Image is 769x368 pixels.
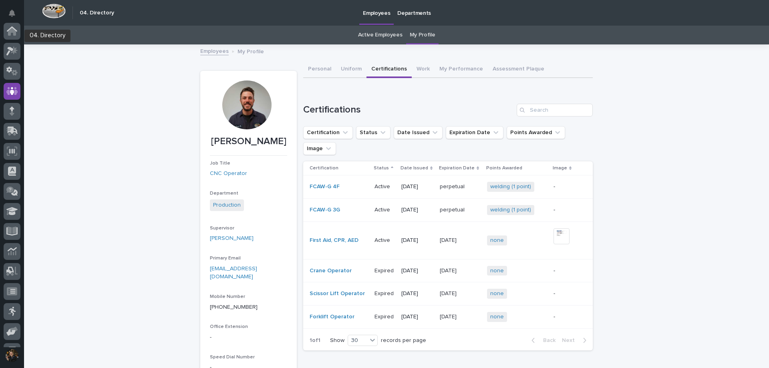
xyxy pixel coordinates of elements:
p: Active [374,205,392,213]
p: [DATE] [440,235,458,244]
a: My Profile [410,26,435,44]
a: [PERSON_NAME] [210,234,254,243]
a: Forklift Operator [310,314,354,320]
h2: 04. Directory [80,10,114,16]
p: [PERSON_NAME] [210,136,287,147]
p: [DATE] [401,314,434,320]
button: Certifications [366,61,412,78]
button: Certification [303,126,353,139]
p: - [554,267,580,274]
h1: Certifications [303,104,513,116]
p: - [554,314,580,320]
p: - [554,290,580,297]
p: Points Awarded [486,164,522,173]
button: My Performance [435,61,488,78]
span: Next [562,338,580,343]
p: [DATE] [440,289,458,297]
a: Scissor Lift Operator [310,290,365,297]
div: Notifications [10,10,20,22]
div: 30 [348,336,367,345]
tr: First Aid, CPR, AED ActiveActive [DATE][DATE][DATE] none [303,221,593,259]
button: Date Issued [394,126,443,139]
button: Next [559,337,593,344]
button: Back [525,337,559,344]
p: records per page [381,337,426,344]
span: Back [538,338,556,343]
a: First Aid, CPR, AED [310,237,358,244]
p: Expired [374,289,395,297]
p: perpetual [440,182,466,190]
a: [PHONE_NUMBER] [210,304,258,310]
a: [EMAIL_ADDRESS][DOMAIN_NAME] [210,266,257,280]
button: Personal [303,61,336,78]
button: Status [356,126,391,139]
p: Expired [374,266,395,274]
p: perpetual [440,205,466,213]
p: Certification [310,164,338,173]
a: none [490,314,504,320]
a: welding (1 point) [490,207,531,213]
span: Mobile Number [210,294,245,299]
tr: FCAW-G 4F ActiveActive [DATE]perpetualperpetual welding (1 point) - [303,175,593,199]
tr: Crane Operator ExpiredExpired [DATE][DATE][DATE] none - [303,259,593,282]
a: none [490,237,504,244]
p: [DATE] [440,266,458,274]
button: Assessment Plaque [488,61,549,78]
tr: FCAW-G 3G ActiveActive [DATE]perpetualperpetual welding (1 point) - [303,198,593,221]
p: Expiration Date [439,164,475,173]
a: Employees [200,46,229,55]
p: Date Issued [401,164,428,173]
p: Expired [374,312,395,320]
p: Show [330,337,344,344]
p: Active [374,182,392,190]
a: Production [213,201,241,209]
p: Status [374,164,389,173]
span: Supervisor [210,226,234,231]
tr: Forklift Operator ExpiredExpired [DATE][DATE][DATE] none - [303,306,593,329]
p: [DATE] [401,237,434,244]
a: Crane Operator [310,267,352,274]
p: [DATE] [440,312,458,320]
input: Search [517,104,593,117]
p: - [554,207,580,213]
button: Image [303,142,336,155]
button: Expiration Date [446,126,503,139]
button: Notifications [4,5,20,22]
tr: Scissor Lift Operator ExpiredExpired [DATE][DATE][DATE] none - [303,282,593,306]
a: welding (1 point) [490,183,531,190]
a: FCAW-G 3G [310,207,340,213]
span: Speed Dial Number [210,355,255,360]
p: - [210,333,287,342]
p: [DATE] [401,290,434,297]
button: Work [412,61,435,78]
p: My Profile [238,46,264,55]
p: [DATE] [401,267,434,274]
span: Job Title [210,161,230,166]
p: [DATE] [401,207,434,213]
p: Image [553,164,567,173]
button: users-avatar [4,347,20,364]
a: FCAW-G 4F [310,183,340,190]
span: Department [210,191,238,196]
button: Points Awarded [507,126,565,139]
p: Active [374,235,392,244]
span: Office Extension [210,324,248,329]
span: Primary Email [210,256,241,261]
a: none [490,290,504,297]
a: Active Employees [358,26,403,44]
img: Workspace Logo [42,4,66,18]
button: Uniform [336,61,366,78]
p: - [554,183,580,190]
p: 1 of 1 [303,331,327,350]
a: none [490,267,504,274]
p: [DATE] [401,183,434,190]
a: CNC Operator [210,169,247,178]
